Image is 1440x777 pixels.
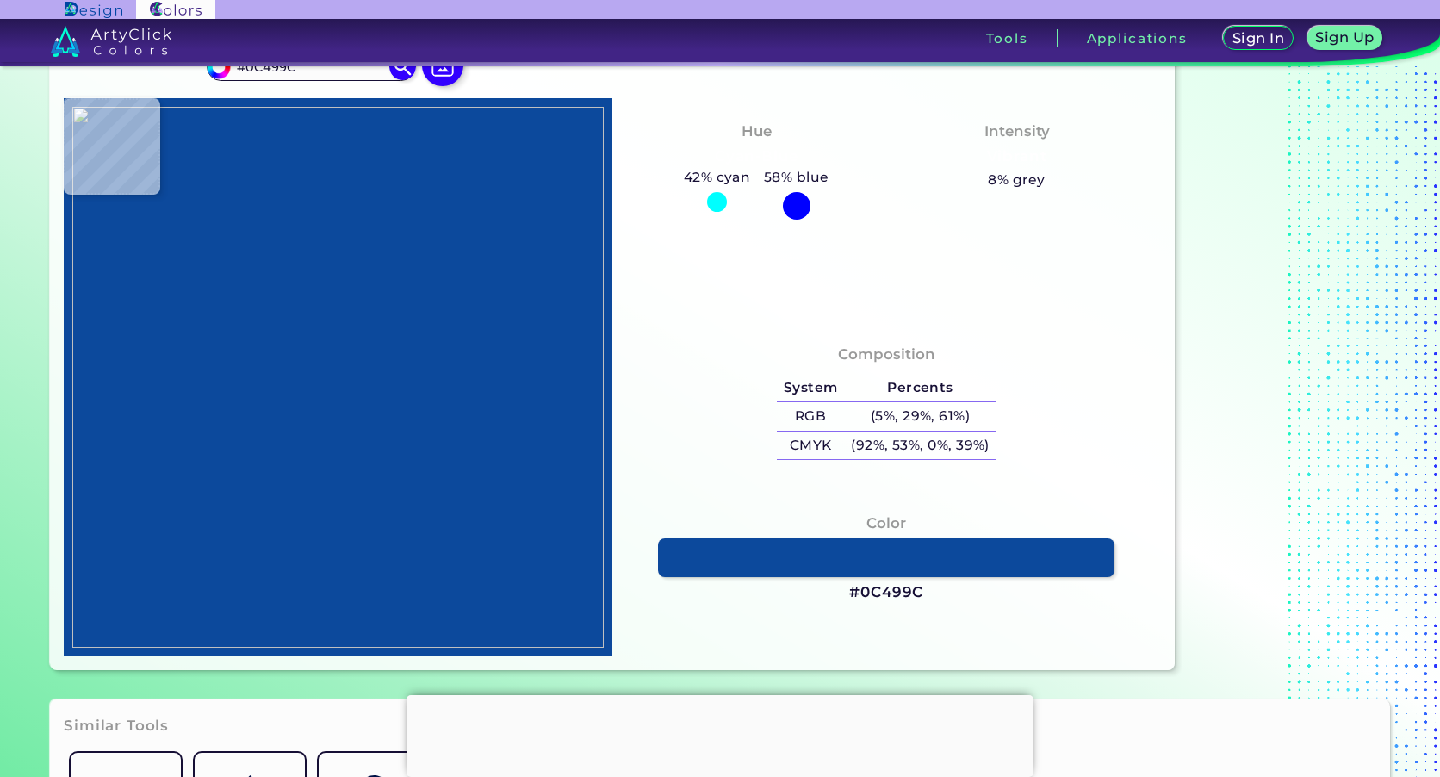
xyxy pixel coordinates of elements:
[742,119,772,144] h4: Hue
[984,119,1050,144] h4: Intensity
[1223,26,1294,50] a: Sign In
[844,402,996,431] h5: (5%, 29%, 61%)
[407,695,1033,773] iframe: Advertisement
[777,402,844,431] h5: RGB
[708,146,805,167] h3: Cyan-Blue
[72,107,604,648] img: ae388e06-f285-4645-8e21-ce934fb719dd
[64,716,169,737] h3: Similar Tools
[1087,32,1188,45] h3: Applications
[979,146,1054,167] h3: Vibrant
[866,511,906,536] h4: Color
[51,26,172,57] img: logo_artyclick_colors_white.svg
[986,32,1028,45] h3: Tools
[849,582,923,603] h3: #0C499C
[677,166,757,189] h5: 42% cyan
[65,2,122,18] img: ArtyClick Design logo
[1315,30,1375,45] h5: Sign Up
[757,166,835,189] h5: 58% blue
[844,432,996,460] h5: (92%, 53%, 0%, 39%)
[1307,26,1383,50] a: Sign Up
[988,169,1045,191] h5: 8% grey
[777,374,844,402] h5: System
[231,55,391,78] input: type color..
[838,342,935,367] h4: Composition
[389,53,415,79] img: icon search
[777,432,844,460] h5: CMYK
[1232,31,1285,46] h5: Sign In
[844,374,996,402] h5: Percents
